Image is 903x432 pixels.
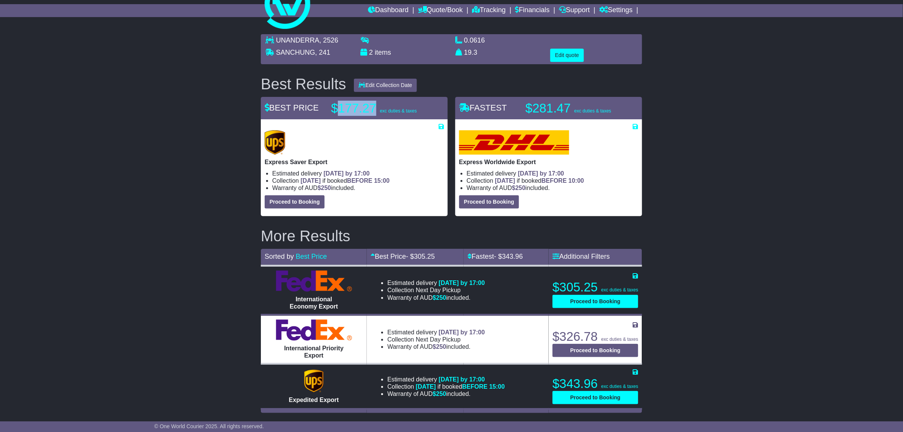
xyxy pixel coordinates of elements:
li: Collection [467,177,638,184]
span: © One World Courier 2025. All rights reserved. [154,423,264,429]
a: Financials [515,4,550,17]
span: items [375,49,391,56]
span: [DATE] [495,177,515,184]
img: UPS (new): Express Saver Export [265,130,285,155]
span: exc duties & taxes [601,337,638,342]
span: [DATE] [416,383,436,390]
span: [DATE] by 17:00 [439,376,485,383]
span: $ [317,185,331,191]
span: SANCHUNG [276,49,315,56]
p: Express Saver Export [265,158,444,166]
img: FedEx Express: International Economy Export [276,271,352,292]
span: BEFORE [347,177,373,184]
span: $ [433,343,447,350]
a: Best Price [296,253,327,260]
span: exc duties & taxes [601,287,638,293]
span: 2 [369,49,373,56]
span: [DATE] by 17:00 [324,170,370,177]
span: International Economy Export [290,296,338,310]
span: 250 [321,185,331,191]
span: 343.96 [502,253,523,260]
span: 0.0616 [464,36,485,44]
span: 250 [515,185,526,191]
span: [DATE] by 17:00 [439,280,485,286]
li: Estimated delivery [467,170,638,177]
span: exc duties & taxes [601,384,638,389]
span: 15:00 [374,177,390,184]
span: 19.3 [464,49,477,56]
span: FASTEST [459,103,507,112]
button: Proceed to Booking [553,295,638,308]
span: exc duties & taxes [574,108,611,114]
span: International Priority Export [284,345,343,359]
a: Tracking [472,4,506,17]
li: Collection [387,286,485,294]
li: Estimated delivery [387,279,485,286]
span: 305.25 [414,253,435,260]
span: 250 [436,343,447,350]
p: $343.96 [553,376,638,391]
p: $281.47 [526,101,620,116]
span: , 241 [315,49,330,56]
a: Fastest- $343.96 [467,253,523,260]
span: if booked [495,177,584,184]
button: Proceed to Booking [553,391,638,404]
span: exc duties & taxes [380,108,417,114]
span: Sorted by [265,253,294,260]
span: UNANDERRA [276,36,319,44]
span: if booked [301,177,390,184]
p: $177.27 [331,101,426,116]
span: - $ [494,253,523,260]
span: [DATE] by 17:00 [439,329,485,335]
span: , 2526 [319,36,338,44]
li: Collection [272,177,444,184]
span: 10:00 [568,177,584,184]
li: Estimated delivery [272,170,444,177]
a: Additional Filters [553,253,610,260]
li: Warranty of AUD included. [272,184,444,191]
span: 250 [436,294,447,301]
a: Support [559,4,590,17]
span: Next Day Pickup [416,287,461,293]
img: FedEx Express: International Priority Export [276,320,352,341]
li: Collection [387,336,485,343]
p: $305.25 [553,280,638,295]
span: $ [512,185,526,191]
span: $ [433,391,447,397]
a: Quote/Book [418,4,463,17]
li: Estimated delivery [387,329,485,336]
span: BEFORE [462,383,488,390]
button: Proceed to Booking [459,195,519,209]
img: DHL: Express Worldwide Export [459,130,569,155]
a: Dashboard [368,4,409,17]
li: Warranty of AUD included. [387,343,485,350]
li: Collection [387,383,505,390]
span: Expedited Export [289,397,339,403]
p: $326.78 [553,329,638,344]
li: Warranty of AUD included. [387,390,505,397]
button: Proceed to Booking [265,195,325,209]
a: Settings [599,4,633,17]
span: 15:00 [489,383,505,390]
span: if booked [416,383,505,390]
a: Best Price- $305.25 [371,253,435,260]
span: - $ [406,253,435,260]
p: Express Worldwide Export [459,158,638,166]
span: Next Day Pickup [416,336,461,343]
div: Best Results [257,76,350,92]
button: Edit quote [550,49,584,62]
span: 250 [436,391,447,397]
span: $ [433,294,447,301]
button: Edit Collection Date [354,79,417,92]
img: UPS (new): Expedited Export [304,370,323,392]
h2: More Results [261,228,642,244]
span: BEFORE [541,177,567,184]
span: [DATE] [301,177,321,184]
span: [DATE] by 17:00 [518,170,564,177]
button: Proceed to Booking [553,344,638,357]
li: Estimated delivery [387,376,505,383]
li: Warranty of AUD included. [467,184,638,191]
li: Warranty of AUD included. [387,294,485,301]
span: BEST PRICE [265,103,319,112]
